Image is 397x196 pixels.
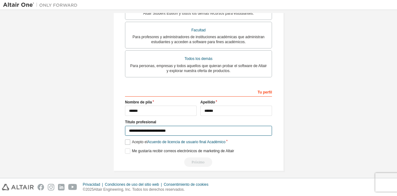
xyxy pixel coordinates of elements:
[200,100,215,104] font: Apellido
[132,149,234,153] font: Me gustaría recibir correos electrónicos de marketing de Altair
[48,184,54,190] img: instagram.svg
[105,182,159,187] font: Condiciones de uso del sitio web
[258,90,272,94] font: Tu perfil
[58,184,65,190] img: linkedin.svg
[83,187,86,192] font: ©
[130,64,267,73] font: Para personas, empresas y todos aquellos que quieran probar el software de Altair y explorar nues...
[147,140,206,144] font: Acuerdo de licencia de usuario final
[132,35,265,44] font: Para profesores y administradores de instituciones académicas que administran estudiantes y acced...
[132,140,147,144] font: Acepto el
[86,187,94,192] font: 2025
[125,100,152,104] font: Nombre de pila
[191,28,206,32] font: Facultad
[3,2,81,8] img: Altair Uno
[94,187,185,192] font: Altair Engineering, Inc. Todos los derechos reservados.
[83,182,100,187] font: Privacidad
[133,6,264,16] font: Para estudiantes actualmente inscritos que buscan acceder al paquete gratuito Altair Student Edit...
[185,57,212,61] font: Todos los demás
[164,182,208,187] font: Consentimiento de cookies
[38,184,44,190] img: facebook.svg
[125,157,272,167] div: Read and acccept EULA to continue
[207,140,225,144] font: Académico
[125,120,156,124] font: Título profesional
[2,184,34,190] img: altair_logo.svg
[68,184,77,190] img: youtube.svg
